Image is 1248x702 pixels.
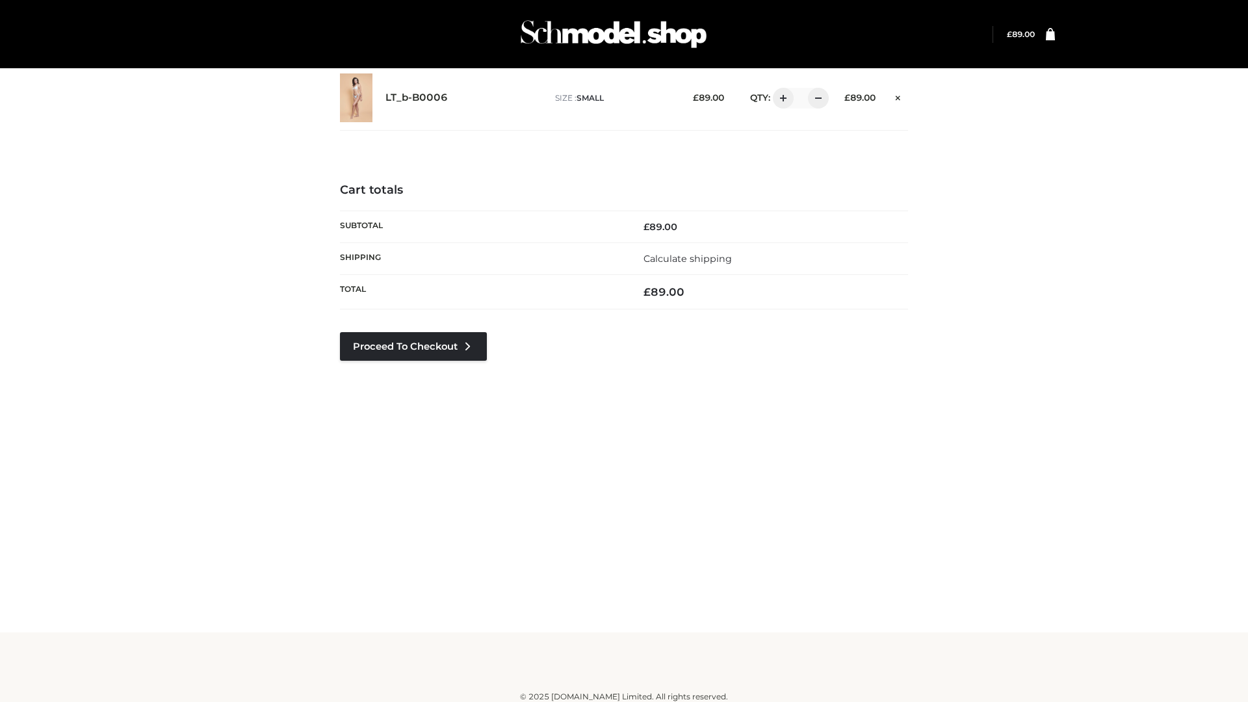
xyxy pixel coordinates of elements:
th: Total [340,275,624,309]
p: size : [555,92,673,104]
a: LT_b-B0006 [385,92,448,104]
bdi: 89.00 [693,92,724,103]
a: Calculate shipping [643,253,732,265]
span: £ [1007,29,1012,39]
h4: Cart totals [340,183,908,198]
th: Shipping [340,242,624,274]
bdi: 89.00 [1007,29,1035,39]
bdi: 89.00 [643,221,677,233]
img: Schmodel Admin 964 [516,8,711,60]
img: LT_b-B0006 - SMALL [340,73,372,122]
span: £ [643,285,651,298]
span: SMALL [577,93,604,103]
span: £ [693,92,699,103]
a: Remove this item [889,88,908,105]
span: £ [844,92,850,103]
bdi: 89.00 [643,285,684,298]
bdi: 89.00 [844,92,876,103]
th: Subtotal [340,211,624,242]
div: QTY: [737,88,824,109]
a: £89.00 [1007,29,1035,39]
a: Proceed to Checkout [340,332,487,361]
span: £ [643,221,649,233]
